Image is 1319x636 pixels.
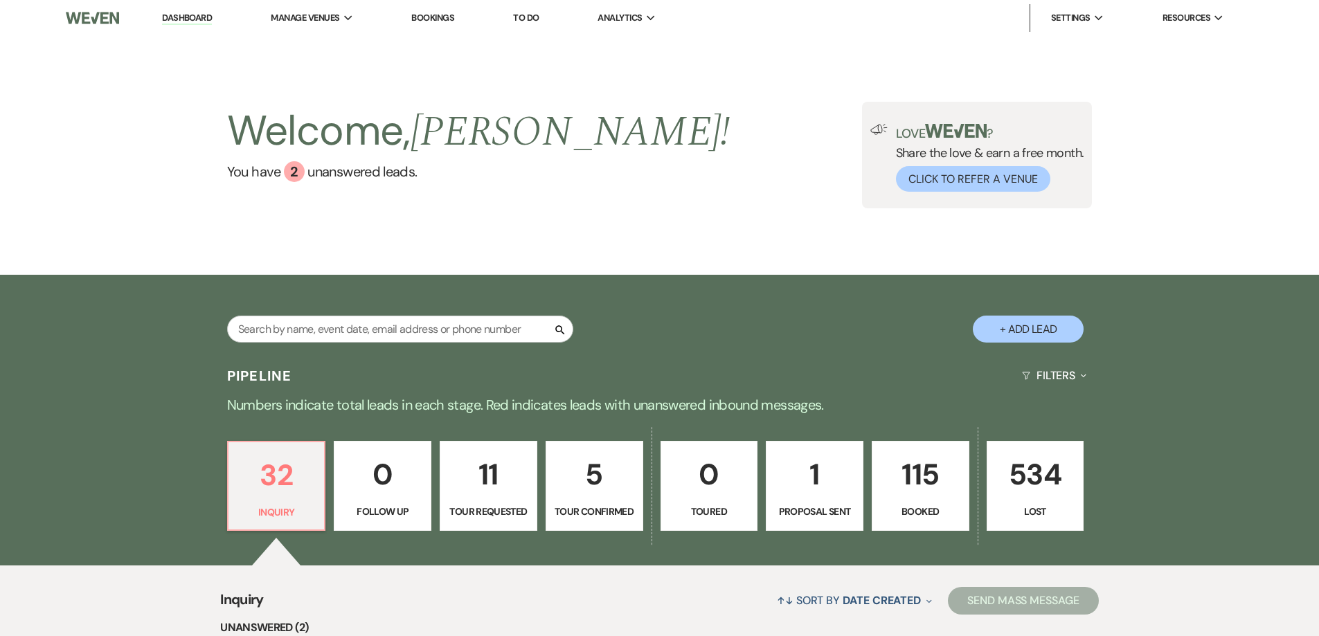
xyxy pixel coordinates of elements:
[220,589,264,619] span: Inquiry
[1016,357,1092,394] button: Filters
[513,12,539,24] a: To Do
[771,582,937,619] button: Sort By Date Created
[237,452,316,498] p: 32
[227,102,730,161] h2: Welcome,
[896,124,1084,140] p: Love ?
[598,11,642,25] span: Analytics
[775,504,854,519] p: Proposal Sent
[343,451,422,498] p: 0
[996,451,1075,498] p: 534
[881,451,960,498] p: 115
[973,316,1084,343] button: + Add Lead
[843,593,921,608] span: Date Created
[271,11,339,25] span: Manage Venues
[872,441,969,531] a: 115Booked
[555,504,634,519] p: Tour Confirmed
[227,441,326,531] a: 32Inquiry
[948,587,1099,615] button: Send Mass Message
[777,593,793,608] span: ↑↓
[161,394,1158,416] p: Numbers indicate total leads in each stage. Red indicates leads with unanswered inbound messages.
[670,451,749,498] p: 0
[227,161,730,182] a: You have 2 unanswered leads.
[1051,11,1091,25] span: Settings
[670,504,749,519] p: Toured
[996,504,1075,519] p: Lost
[766,441,863,531] a: 1Proposal Sent
[870,124,888,135] img: loud-speaker-illustration.svg
[237,505,316,520] p: Inquiry
[66,3,118,33] img: Weven Logo
[775,451,854,498] p: 1
[661,441,758,531] a: 0Toured
[555,451,634,498] p: 5
[881,504,960,519] p: Booked
[227,316,573,343] input: Search by name, event date, email address or phone number
[1163,11,1210,25] span: Resources
[888,124,1084,192] div: Share the love & earn a free month.
[449,504,528,519] p: Tour Requested
[284,161,305,182] div: 2
[227,366,292,385] h3: Pipeline
[162,12,212,25] a: Dashboard
[925,124,987,138] img: weven-logo-green.svg
[896,166,1050,192] button: Click to Refer a Venue
[987,441,1084,531] a: 534Lost
[411,12,454,24] a: Bookings
[334,441,431,531] a: 0Follow Up
[411,100,730,164] span: [PERSON_NAME] !
[546,441,643,531] a: 5Tour Confirmed
[440,441,537,531] a: 11Tour Requested
[449,451,528,498] p: 11
[343,504,422,519] p: Follow Up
